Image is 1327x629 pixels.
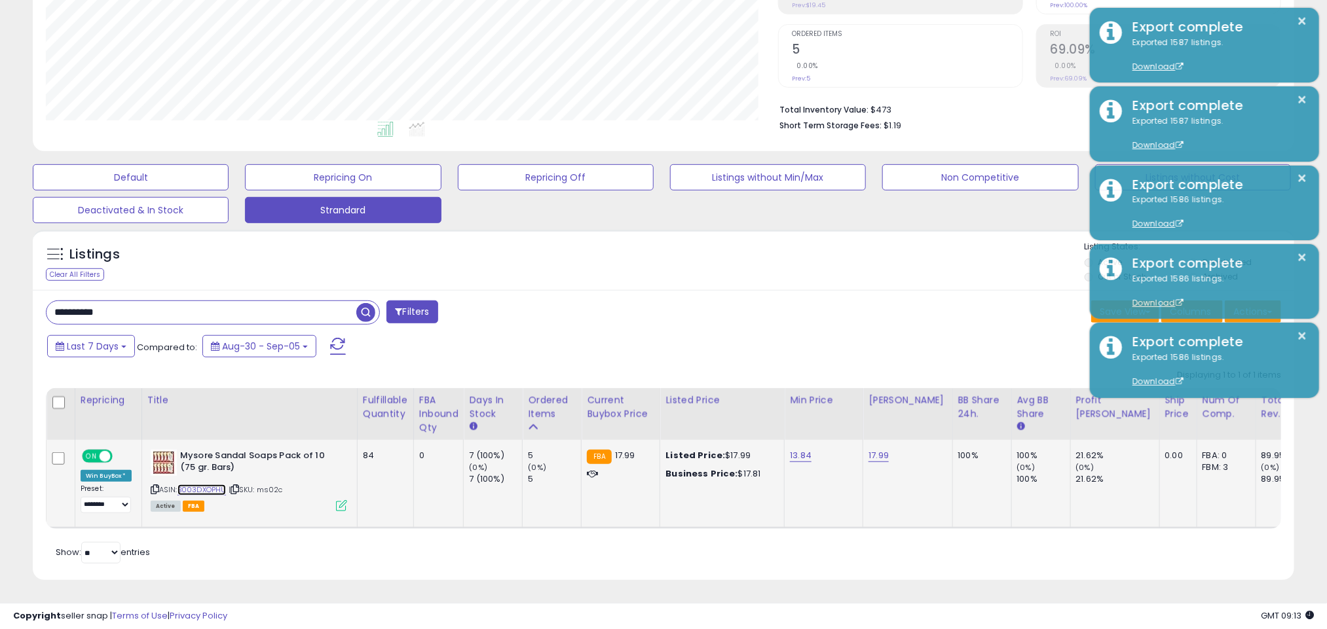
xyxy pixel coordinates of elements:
div: $17.81 [665,468,774,480]
div: FBM: 3 [1203,461,1246,473]
small: (0%) [1262,462,1280,473]
span: Ordered Items [793,31,1022,38]
div: Exported 1587 listings. [1123,37,1309,73]
small: FBA [587,450,611,464]
div: Min Price [790,393,857,407]
div: Total Rev. [1262,393,1309,421]
div: BB Share 24h. [958,393,1006,421]
button: Non Competitive [882,164,1078,190]
button: Repricing On [245,164,441,190]
span: Show: entries [56,546,150,558]
small: (0%) [469,462,487,473]
div: 21.62% [1076,450,1159,461]
span: All listings currently available for purchase on Amazon [151,501,181,512]
small: Prev: 5 [793,75,811,82]
span: Aug-30 - Sep-05 [222,340,300,353]
button: Repricing Off [458,164,654,190]
small: Prev: 69.09% [1051,75,1087,82]
div: 100% [1017,473,1070,485]
div: Current Buybox Price [587,393,654,421]
h2: 5 [793,42,1022,60]
span: Compared to: [137,341,197,353]
div: Exported 1586 listings. [1123,351,1309,388]
div: FBA inbound Qty [419,393,458,435]
a: Download [1132,218,1184,229]
div: Num of Comp. [1203,393,1250,421]
div: Export complete [1123,332,1309,351]
small: Prev: 100.00% [1051,1,1088,9]
div: ASIN: [151,450,347,511]
button: Last 7 Days [47,335,135,357]
div: Exported 1587 listings. [1123,115,1309,152]
button: Default [33,164,229,190]
div: 89.95 [1262,473,1315,485]
small: 0.00% [793,61,819,71]
div: 100% [958,450,1001,461]
p: Listing States: [1085,241,1294,253]
span: ROI [1051,31,1280,38]
h5: Listings [69,245,120,264]
small: Days In Stock. [469,421,477,433]
button: Aug-30 - Sep-05 [202,335,316,357]
div: 0 [419,450,454,461]
span: | SKU: ms02c [229,484,283,495]
b: Mysore Sandal Soaps Pack of 10 (75 gr. Bars) [180,450,339,477]
div: 7 (100%) [469,450,522,461]
div: Profit [PERSON_NAME] [1076,393,1154,421]
div: 21.62% [1076,473,1159,485]
div: FBA: 0 [1203,450,1246,461]
button: Deactivated & In Stock [33,197,229,223]
b: Total Inventory Value: [780,104,869,115]
span: ON [83,450,100,461]
div: Ship Price [1165,393,1191,421]
div: Title [147,393,352,407]
b: Short Term Storage Fees: [780,120,882,131]
small: (0%) [1017,462,1036,473]
button: × [1298,13,1308,29]
span: FBA [183,501,205,512]
button: Listings without Cost [1095,164,1291,190]
button: Strandard [245,197,441,223]
a: 13.84 [790,449,812,462]
li: $473 [780,101,1271,117]
div: 7 (100%) [469,473,522,485]
h2: 69.09% [1051,42,1280,60]
a: Privacy Policy [170,609,227,622]
div: 5 [528,450,581,461]
b: Business Price: [665,467,738,480]
div: Export complete [1123,254,1309,273]
button: Listings without Min/Max [670,164,866,190]
small: Prev: $19.45 [793,1,826,9]
div: 100% [1017,450,1070,461]
div: Clear All Filters [46,268,104,281]
div: Exported 1586 listings. [1123,194,1309,230]
span: OFF [111,450,132,461]
div: Ordered Items [528,393,576,421]
b: Listed Price: [665,449,725,461]
small: (0%) [1076,462,1094,473]
div: Export complete [1123,96,1309,115]
strong: Copyright [13,609,61,622]
a: B003DXOPHU [178,484,227,495]
img: 61-1KdyqYDL._SL40_.jpg [151,450,177,476]
button: × [1298,92,1308,108]
a: 17.99 [869,449,889,462]
a: Download [1132,376,1184,387]
div: 5 [528,473,581,485]
a: Download [1132,61,1184,72]
div: Fulfillable Quantity [363,393,408,421]
div: Exported 1586 listings. [1123,273,1309,310]
div: 84 [363,450,403,461]
button: Filters [386,300,438,323]
div: Listed Price [665,393,779,407]
div: seller snap | | [13,610,227,622]
small: 0.00% [1051,61,1077,71]
div: Days In Stock [469,393,517,421]
div: 0.00 [1165,450,1187,461]
small: (0%) [528,462,546,473]
div: Repricing [81,393,136,407]
a: Terms of Use [112,609,168,622]
span: Last 7 Days [67,340,119,353]
div: Export complete [1123,175,1309,194]
div: $17.99 [665,450,774,461]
